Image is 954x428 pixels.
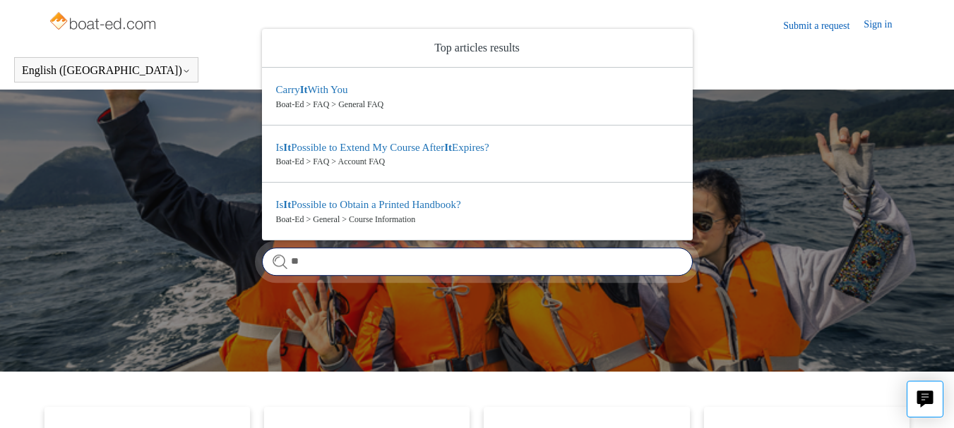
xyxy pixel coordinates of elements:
em: It [300,84,308,95]
em: It [283,142,291,153]
img: Boat-Ed Help Center home page [48,8,160,37]
zd-autocomplete-title-multibrand: Suggested result 3 Is It Possible to Obtain a Printed Handbook? [276,199,461,213]
button: Live chat [907,381,943,417]
zd-autocomplete-breadcrumbs-multibrand: Boat-Ed > General > Course Information [276,213,679,226]
zd-autocomplete-breadcrumbs-multibrand: Boat-Ed > FAQ > General FAQ [276,98,679,111]
em: It [444,142,452,153]
a: Submit a request [783,18,864,33]
button: English ([GEOGRAPHIC_DATA]) [22,64,191,77]
zd-autocomplete-header: Top articles results [262,29,693,68]
zd-autocomplete-title-multibrand: Suggested result 1 Carry It With You [276,84,348,98]
zd-autocomplete-title-multibrand: Suggested result 2 Is It Possible to Extend My Course After It Expires? [276,142,489,156]
zd-autocomplete-breadcrumbs-multibrand: Boat-Ed > FAQ > Account FAQ [276,155,679,168]
input: Search [262,247,693,276]
em: It [283,199,291,210]
a: Sign in [864,17,906,34]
